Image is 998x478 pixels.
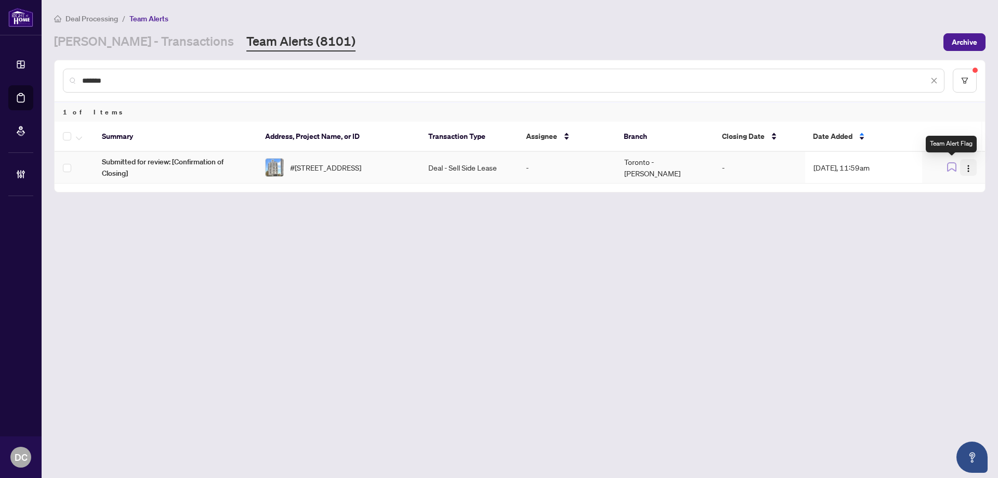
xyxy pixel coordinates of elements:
td: Deal - Sell Side Lease [420,152,518,184]
th: Branch [615,122,713,152]
span: Date Added [813,131,852,142]
span: close [930,77,938,84]
a: Team Alerts (8101) [246,33,356,51]
div: Team Alert Flag [926,136,977,152]
img: thumbnail-img [266,159,283,176]
th: Summary [94,122,257,152]
button: Logo [960,159,977,176]
span: Archive [952,34,977,50]
img: logo [8,8,33,27]
img: Logo [964,164,973,173]
span: Deal Processing [65,14,118,23]
th: Date Added [805,122,922,152]
th: Closing Date [714,122,805,152]
span: Submitted for review: [Confirmation of Closing] [102,156,248,179]
button: filter [953,69,977,93]
th: Address, Project Name, or ID [257,122,420,152]
span: #[STREET_ADDRESS] [290,162,361,173]
td: - [518,152,615,184]
span: Closing Date [722,131,765,142]
th: Assignee [518,122,615,152]
span: Team Alerts [129,14,168,23]
a: [PERSON_NAME] - Transactions [54,33,234,51]
span: home [54,15,61,22]
span: Assignee [526,131,557,142]
div: 1 of Items [55,102,985,122]
span: filter [961,77,968,84]
button: Archive [943,33,986,51]
button: Open asap [956,442,988,473]
li: / [122,12,125,24]
td: [DATE], 11:59am [805,152,923,184]
td: Toronto - [PERSON_NAME] [616,152,714,184]
span: DC [15,450,28,464]
th: Transaction Type [420,122,518,152]
td: - [714,152,805,184]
